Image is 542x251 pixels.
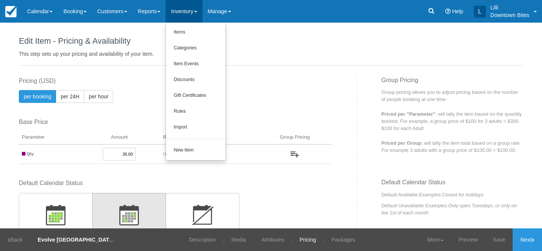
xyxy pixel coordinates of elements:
[166,56,225,72] a: Item Events
[381,140,421,146] strong: Priced per Group
[166,119,225,135] a: Import
[166,72,225,88] a: Discounts
[226,228,252,251] a: Media
[166,23,226,161] ul: Inventory
[165,152,187,156] span: per booking
[191,205,214,225] img: wizard-default-status-disabled-icon.png
[326,228,361,251] a: Packages
[381,179,523,191] h3: Default Calendar Status
[19,77,332,86] label: Pricing (USD)
[160,131,257,144] th: Rate
[119,205,139,225] img: wizard-default-status-unavailable-icon.png
[19,50,523,58] p: This step sets up your pricing and availability of your item.
[27,152,33,156] strong: Qty
[474,6,486,18] div: L
[486,228,513,251] a: Save
[381,202,523,216] p: Default Unavailable Examples:
[445,9,451,14] i: Help
[166,40,225,56] a: Categories
[19,90,56,103] button: per booking
[420,228,451,251] a: More
[256,228,290,251] a: Attributes
[513,228,542,251] a: Next
[5,6,17,17] img: checkfront-main-nav-mini-logo.png
[166,88,225,104] a: Gift Certificates
[442,192,484,197] em: Closed for holidays
[19,131,79,144] th: Parameter
[166,24,225,40] a: Items
[291,152,299,158] img: wizard-add-group-icon.png
[84,90,113,103] button: per hour
[61,93,79,99] span: per 24H
[79,131,160,144] th: Amount
[490,11,529,19] p: Downtown Bites
[452,8,463,14] span: Help
[257,131,332,144] th: Group Pricing
[381,110,523,132] p: : will tally the item based on the quantity booked. For example, a group price of $100 for 3 adul...
[166,104,225,119] a: Rules
[294,228,322,251] a: Pricing
[46,205,65,225] img: wizard-default-status-available-icon.png
[166,142,225,158] a: New Item
[163,152,164,156] span: /
[38,237,163,243] strong: Evolve [GEOGRAPHIC_DATA], [PERSON_NAME]
[381,191,523,198] p: Default Available Examples:
[56,90,84,103] button: per 24H
[19,37,523,46] h1: Edit Item - Pricing & Availability
[19,118,332,127] label: Base Price
[24,93,51,99] span: per booking
[451,228,485,251] a: Preview
[89,93,108,99] span: per hour
[381,203,517,216] em: Only open Tuesdays, or only on the 1st of each month
[381,111,435,117] strong: Priced per "Parameter"
[19,179,332,188] label: Default Calendar Status
[381,89,523,103] p: Group pricing allows you to adjust pricing based on the number of people booking at one time.
[381,77,523,89] h3: Group Pricing
[381,139,523,154] p: : will tally the item total based on a group rate. For example 3 adults with a group price of $10...
[490,4,529,11] p: Lilli
[183,228,222,251] a: Description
